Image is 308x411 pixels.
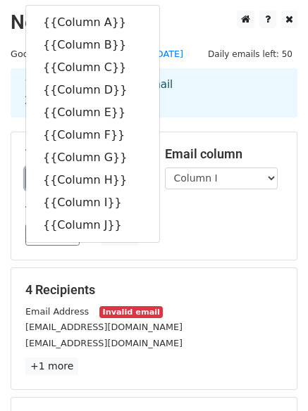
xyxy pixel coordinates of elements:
span: Daily emails left: 50 [203,46,297,62]
div: 1. Write your email in Gmail 2. Click [14,77,294,109]
small: [EMAIL_ADDRESS][DOMAIN_NAME] [25,338,183,348]
small: [EMAIL_ADDRESS][DOMAIN_NAME] [25,322,183,332]
a: {{Column H}} [26,169,159,191]
a: {{Column C}} [26,56,159,79]
a: {{Column J}} [26,214,159,236]
h5: 4 Recipients [25,282,283,298]
a: Daily emails left: 50 [203,49,297,59]
a: {{Column G}} [26,146,159,169]
a: {{Column E}} [26,101,159,124]
a: {{Column D}} [26,79,159,101]
small: Google Sheet: [11,49,183,59]
a: {{Column A}} [26,11,159,34]
a: +1 more [25,358,78,375]
iframe: Chat Widget [238,343,308,411]
h5: Email column [165,146,283,162]
small: Invalid email [99,306,163,318]
a: {{Column I}} [26,191,159,214]
small: Email Address [25,306,89,317]
a: {{Column B}} [26,34,159,56]
h2: New Campaign [11,11,297,34]
a: {{Column F}} [26,124,159,146]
